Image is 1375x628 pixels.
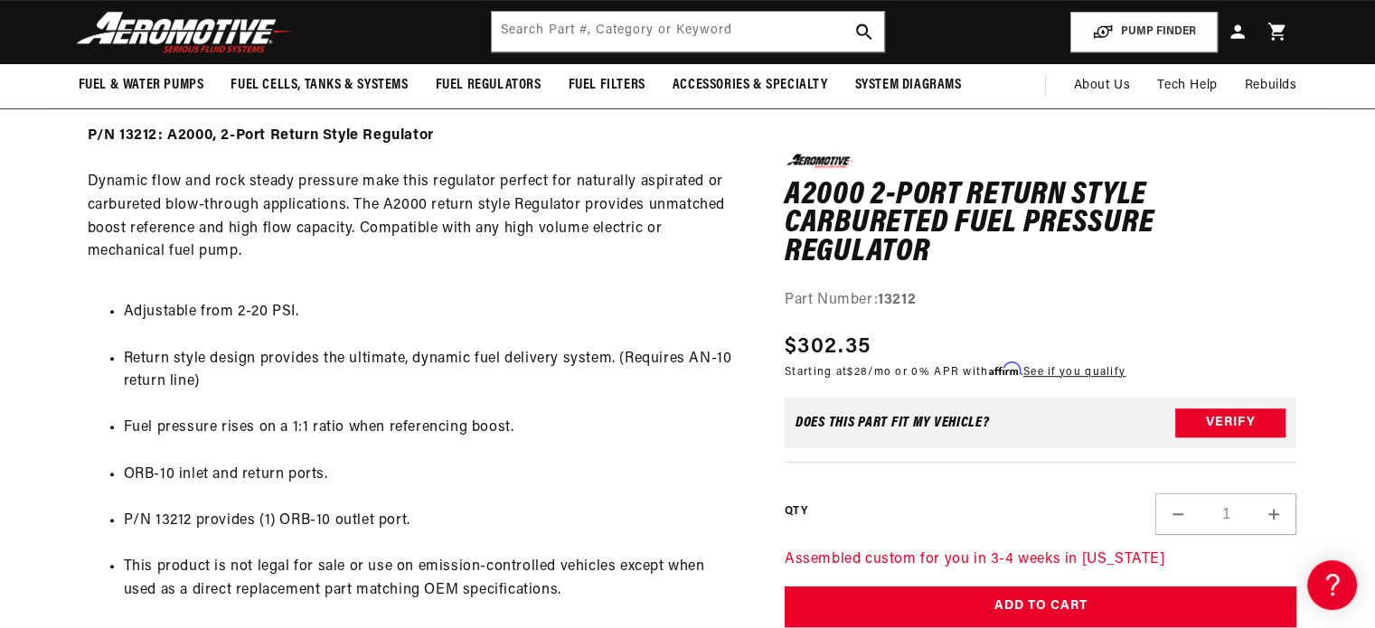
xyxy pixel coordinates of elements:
div: Part Number: [785,289,1297,313]
a: Carbureted Regulators [18,285,344,313]
summary: Fuel Filters [555,64,659,107]
li: Fuel pressure rises on a 1:1 ratio when referencing boost. [124,417,739,440]
span: Affirm [989,361,1021,375]
li: This product is not legal for sale or use on emission-controlled vehicles except when used as a d... [124,556,739,602]
button: PUMP FINDER [1070,12,1218,52]
div: Does This part fit My vehicle? [796,416,990,430]
li: Adjustable from 2-20 PSI. [124,301,739,324]
span: About Us [1073,79,1130,92]
summary: Accessories & Specialty [659,64,842,107]
span: Fuel Filters [569,76,645,95]
span: Accessories & Specialty [673,76,828,95]
summary: Fuel & Water Pumps [65,64,218,107]
span: Fuel Cells, Tanks & Systems [231,76,408,95]
span: $28 [847,366,868,377]
a: 340 Stealth Fuel Pumps [18,341,344,369]
a: About Us [1060,64,1144,108]
input: Search by Part Number, Category or Keyword [492,12,884,52]
a: POWERED BY ENCHANT [249,520,348,538]
li: P/N 13212 provides (1) ORB-10 outlet port. [124,510,739,533]
li: Return style design provides the ultimate, dynamic fuel delivery system. (Requires AN-10 return l... [124,348,739,394]
p: Assembled custom for you in 3-4 weeks in [US_STATE] [785,548,1297,572]
span: Fuel Regulators [436,76,542,95]
strong: 13212 [878,293,916,307]
span: Fuel & Water Pumps [79,76,204,95]
span: $302.35 [785,330,871,362]
span: Rebuilds [1245,76,1297,96]
label: QTY [785,504,807,520]
a: Getting Started [18,154,344,182]
summary: Fuel Cells, Tanks & Systems [217,64,421,107]
span: Tech Help [1157,76,1217,96]
summary: System Diagrams [842,64,975,107]
a: Carbureted Fuel Pumps [18,257,344,285]
div: General [18,126,344,143]
img: Aeromotive [71,11,297,53]
p: Starting at /mo or 0% APR with . [785,362,1125,380]
li: ORB-10 inlet and return ports. [124,464,739,487]
summary: Fuel Regulators [422,64,555,107]
strong: P/N 13212: A2000, 2-Port Return Style Regulator [88,128,434,143]
h1: A2000 2-Port Return Style Carbureted Fuel Pressure Regulator [785,181,1297,267]
summary: Rebuilds [1231,64,1311,108]
div: Frequently Asked Questions [18,200,344,217]
a: Brushless Fuel Pumps [18,370,344,398]
span: System Diagrams [855,76,962,95]
summary: Tech Help [1144,64,1230,108]
button: Contact Us [18,483,344,515]
button: Verify [1175,408,1286,437]
a: EFI Fuel Pumps [18,313,344,341]
button: Add to Cart [785,586,1297,627]
a: See if you qualify - Learn more about Affirm Financing (opens in modal) [1023,366,1125,377]
button: search button [844,12,884,52]
a: EFI Regulators [18,229,344,257]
